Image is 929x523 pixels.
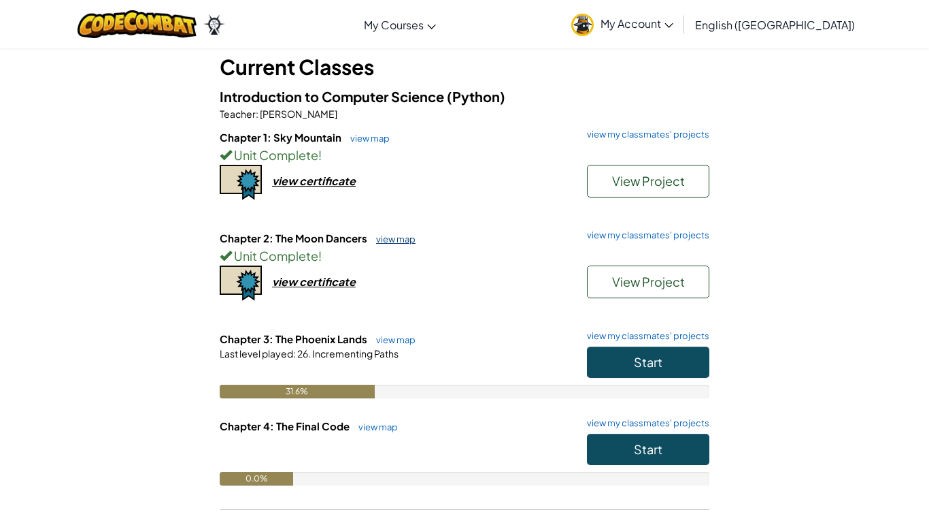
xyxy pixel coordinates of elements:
[220,108,256,120] span: Teacher
[580,332,709,340] a: view my classmates' projects
[343,133,390,144] a: view map
[601,16,673,31] span: My Account
[220,472,293,486] div: 0.0%
[203,14,225,35] img: Ozaria
[587,434,709,465] button: Start
[220,165,262,200] img: certificate-icon.png
[220,88,447,105] span: Introduction to Computer Science
[293,347,296,360] span: :
[318,147,322,163] span: !
[612,173,685,189] span: View Project
[695,18,855,32] span: English ([GEOGRAPHIC_DATA])
[272,174,356,188] div: view certificate
[220,52,709,82] h3: Current Classes
[220,274,356,289] a: view certificate
[364,18,424,32] span: My Courses
[296,347,311,360] span: 26.
[256,108,258,120] span: :
[232,248,318,264] span: Unit Complete
[78,10,197,38] img: CodeCombat logo
[220,347,293,360] span: Last level played
[258,108,337,120] span: [PERSON_NAME]
[587,347,709,378] button: Start
[447,88,505,105] span: (Python)
[220,332,369,345] span: Chapter 3: The Phoenix Lands
[232,147,318,163] span: Unit Complete
[688,6,862,43] a: English ([GEOGRAPHIC_DATA])
[220,174,356,188] a: view certificate
[612,274,685,289] span: View Project
[634,354,662,370] span: Start
[634,441,662,457] span: Start
[580,130,709,139] a: view my classmates' projects
[220,266,262,301] img: certificate-icon.png
[369,234,416,244] a: view map
[220,131,343,144] span: Chapter 1: Sky Mountain
[571,14,594,36] img: avatar
[587,165,709,197] button: View Project
[220,385,375,398] div: 31.6%
[369,334,416,345] a: view map
[564,3,680,46] a: My Account
[220,419,352,432] span: Chapter 4: The Final Code
[311,347,399,360] span: Incrementing Paths
[352,422,398,432] a: view map
[580,231,709,240] a: view my classmates' projects
[357,6,443,43] a: My Courses
[587,266,709,298] button: View Project
[318,248,322,264] span: !
[220,232,369,244] span: Chapter 2: The Moon Dancers
[272,274,356,289] div: view certificate
[580,419,709,428] a: view my classmates' projects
